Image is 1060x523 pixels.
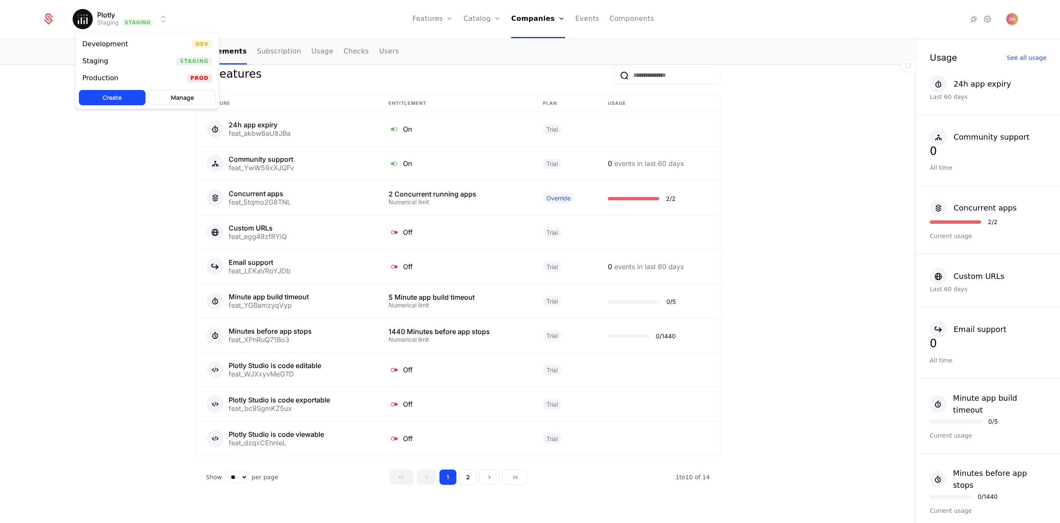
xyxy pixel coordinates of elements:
[82,41,128,48] div: Development
[192,40,212,48] span: Dev
[82,75,118,82] div: Production
[176,57,212,65] span: Staging
[79,90,145,105] button: Create
[149,90,215,105] button: Manage
[187,74,212,82] span: Prod
[82,58,108,65] div: Staging
[75,32,219,109] div: Select environment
